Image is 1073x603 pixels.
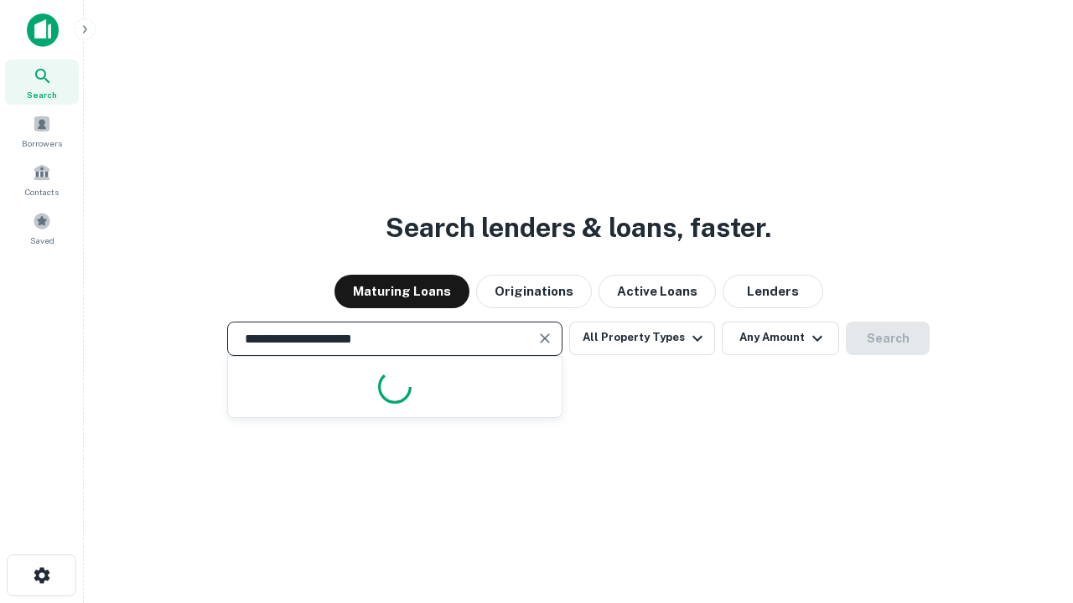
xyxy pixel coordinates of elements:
[27,13,59,47] img: capitalize-icon.png
[989,469,1073,549] iframe: Chat Widget
[22,137,62,150] span: Borrowers
[25,185,59,198] span: Contacts
[723,275,823,308] button: Lenders
[5,205,79,250] a: Saved
[30,234,54,247] span: Saved
[5,108,79,153] a: Borrowers
[5,59,79,105] a: Search
[476,275,592,308] button: Originations
[5,157,79,202] a: Contacts
[27,88,57,101] span: Search
[569,322,715,355] button: All Property Types
[599,275,716,308] button: Active Loans
[334,275,469,308] button: Maturing Loans
[722,322,839,355] button: Any Amount
[533,327,557,350] button: Clear
[386,208,771,248] h3: Search lenders & loans, faster.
